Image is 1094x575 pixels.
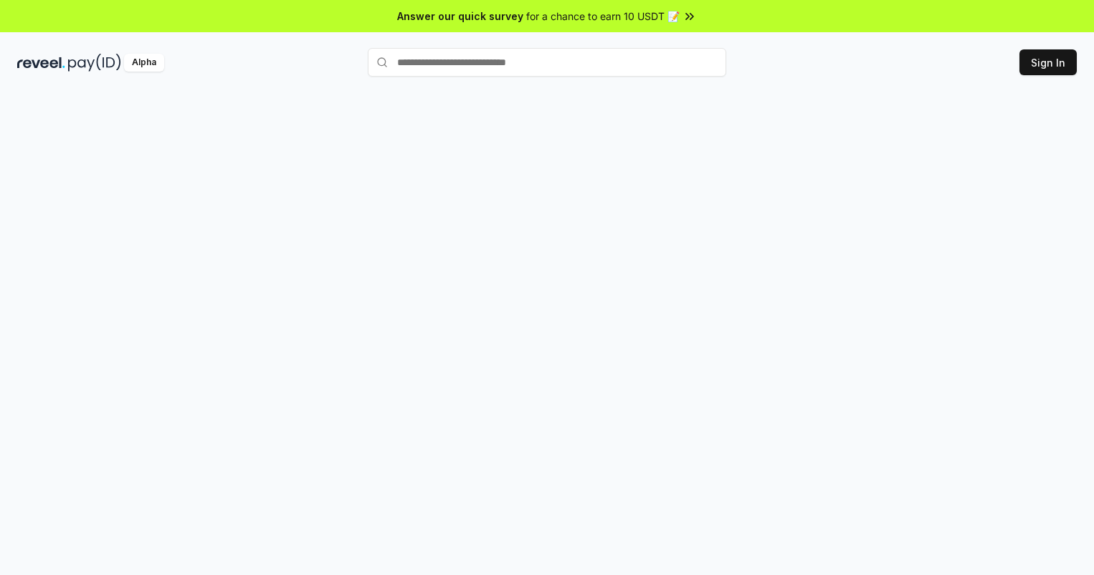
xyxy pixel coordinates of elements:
img: reveel_dark [17,54,65,72]
span: for a chance to earn 10 USDT 📝 [526,9,680,24]
div: Alpha [124,54,164,72]
button: Sign In [1019,49,1077,75]
img: pay_id [68,54,121,72]
span: Answer our quick survey [397,9,523,24]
